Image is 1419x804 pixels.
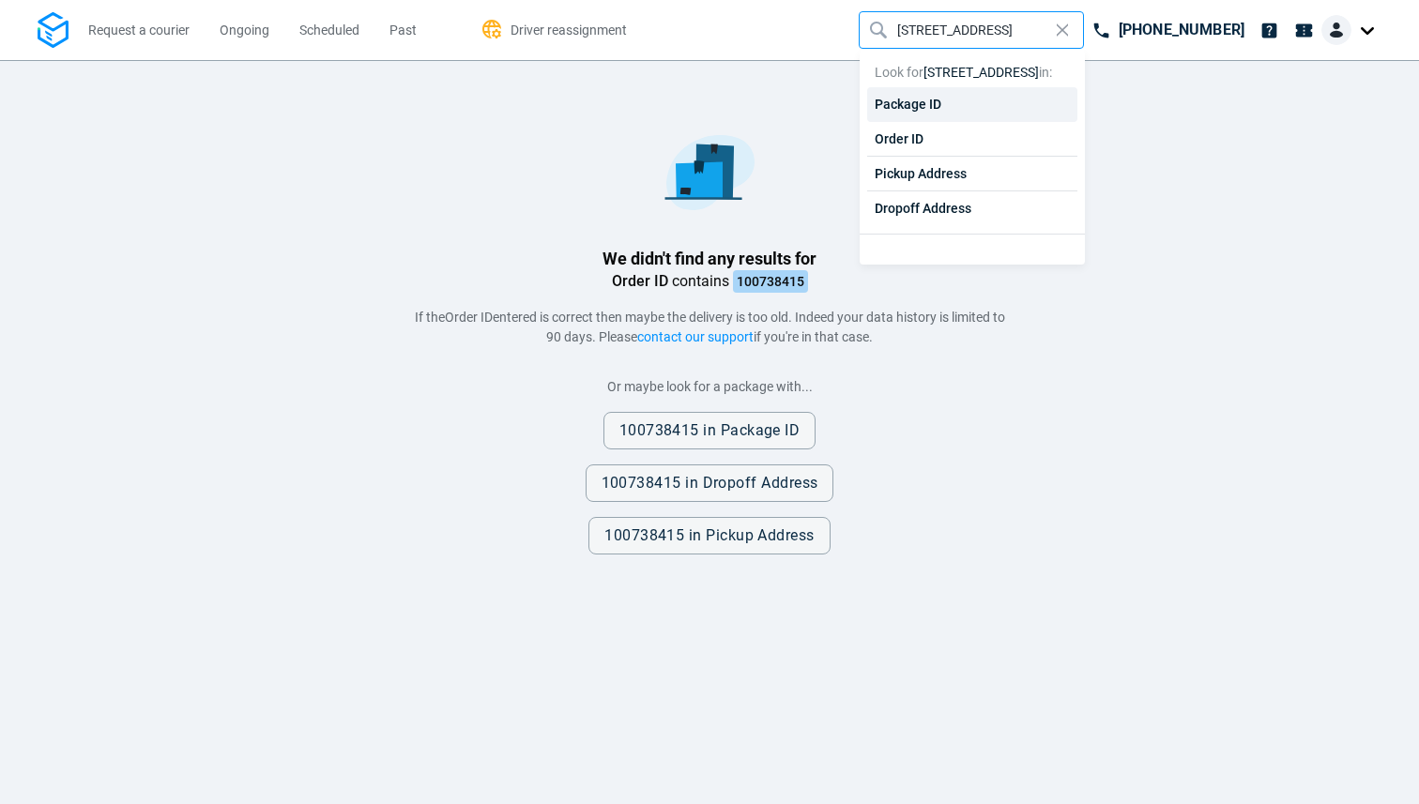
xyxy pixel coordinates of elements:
[415,310,1005,344] span: If the entered is correct then maybe the delivery is too old. Indeed your data history is limited...
[1119,19,1244,41] p: [PHONE_NUMBER]
[664,135,755,210] img: No results found
[619,423,801,438] span: 100738415
[445,310,493,325] span: Order ID
[586,464,834,502] button: 100738415 in Dropoff Address
[689,528,702,543] span: in
[603,412,816,449] button: 100738415 in Package ID
[860,50,1085,80] div: Look for in:
[733,270,808,293] span: 100738415
[867,157,1077,191] div: Pickup Address
[703,423,716,438] span: in
[637,329,754,344] span: contact our support
[88,23,190,38] span: Request a courier
[389,23,417,38] span: Past
[607,379,813,394] span: Or maybe look for a package with...
[604,528,814,543] span: 100738415
[603,248,816,270] h1: We didn't find any results for
[672,272,729,290] span: contains
[703,476,818,491] span: Dropoff Address
[706,528,814,543] span: Pickup Address
[867,191,1077,226] div: Dropoff Address
[1321,15,1351,45] img: Client
[721,423,801,438] span: Package ID
[867,87,1077,122] div: Package ID
[602,476,818,491] span: 100738415
[511,23,627,38] span: Driver reassignment
[685,476,698,491] span: in
[38,12,69,49] img: Logo
[875,243,1070,256] span: Your data history is limited to 90 days.
[299,23,359,38] span: Scheduled
[867,122,1077,157] div: Order ID
[612,272,668,290] span: Order ID
[220,23,269,38] span: Ongoing
[923,65,1039,80] span: [STREET_ADDRESS]
[1084,11,1252,49] a: [PHONE_NUMBER]
[588,517,830,554] button: 100738415 in Pickup Address
[897,12,1049,48] input: Find your Package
